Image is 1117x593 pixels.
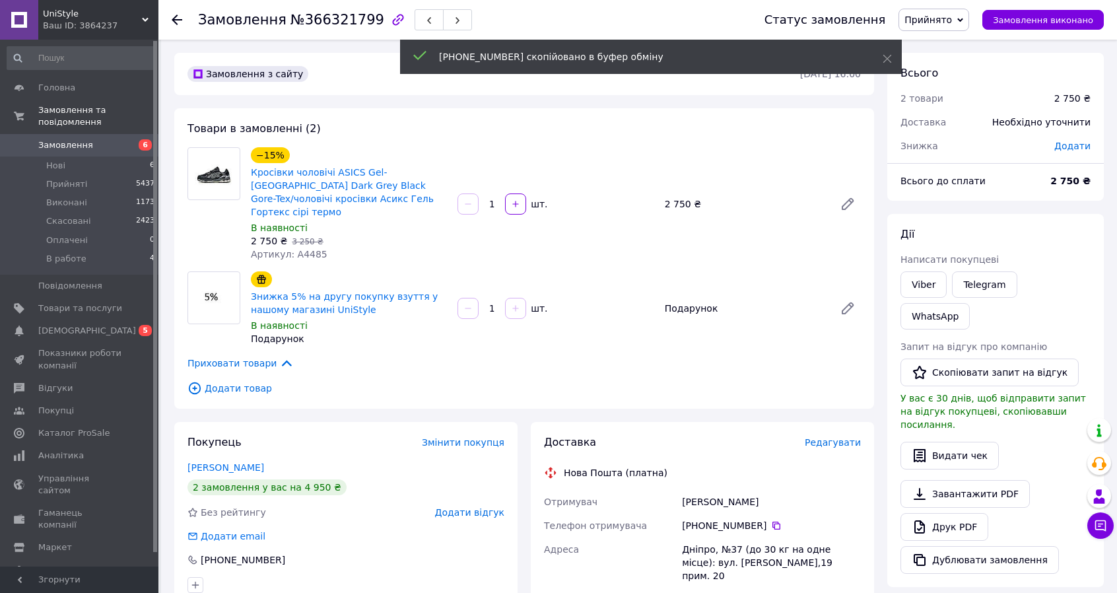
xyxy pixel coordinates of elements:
[527,302,549,315] div: шт.
[251,236,287,246] span: 2 750 ₴
[900,141,938,151] span: Знижка
[38,427,110,439] span: Каталог ProSale
[251,147,290,163] div: −15%
[46,160,65,172] span: Нові
[900,546,1059,574] button: Дублювати замовлення
[422,437,504,448] span: Змінити покупця
[982,10,1104,30] button: Замовлення виконано
[679,490,863,514] div: [PERSON_NAME]
[560,466,671,479] div: Нова Пошта (платна)
[900,67,938,79] span: Всього
[199,530,267,543] div: Додати email
[198,12,287,28] span: Замовлення
[993,15,1093,25] span: Замовлення виконано
[38,104,158,128] span: Замовлення та повідомлення
[439,50,850,63] div: [PHONE_NUMBER] скопійовано в буфер обміну
[900,341,1047,352] span: Запит на відгук про компанію
[527,197,549,211] div: шт.
[38,347,122,371] span: Показники роботи компанії
[187,436,242,448] span: Покупець
[46,197,87,209] span: Виконані
[1054,141,1091,151] span: Додати
[251,167,434,217] a: Кросівки чоловічі ASICS Gel-[GEOGRAPHIC_DATA] Dark Grey Black Gore-Tex/чоловічі кросівки Асикс Ге...
[46,178,87,190] span: Прийняті
[290,12,384,28] span: №366321799
[195,148,234,199] img: Кросівки чоловічі ASICS Gel-NYC Dark Grey Black Gore-Tex/чоловічі кросівки Асикс Гель Гортекс сір...
[1050,176,1091,186] b: 2 750 ₴
[38,82,75,94] span: Головна
[900,442,999,470] button: Видати чек
[38,450,84,462] span: Аналітика
[660,195,829,213] div: 2 750 ₴
[46,234,88,246] span: Оплачені
[139,139,152,151] span: 6
[544,520,647,531] span: Телефон отримувача
[900,393,1086,430] span: У вас є 30 днів, щоб відправити запит на відгук покупцеві, скопіювавши посилання.
[150,160,154,172] span: 6
[251,332,447,345] div: Подарунок
[952,271,1017,298] a: Telegram
[139,325,152,336] span: 5
[150,253,154,265] span: 4
[150,234,154,246] span: 0
[46,215,91,227] span: Скасовані
[38,473,122,497] span: Управління сайтом
[187,356,294,370] span: Приховати товари
[43,8,142,20] span: UniStyle
[38,280,102,292] span: Повідомлення
[136,197,154,209] span: 1173
[172,13,182,26] div: Повернутися назад
[900,480,1030,508] a: Завантажити PDF
[679,538,863,588] div: Дніпро, №37 (до 30 кг на одне місце): вул. [PERSON_NAME],19 прим. 20
[199,553,287,567] div: [PHONE_NUMBER]
[188,279,240,318] img: Знижка 5% на другу покупку взуття у нашому магазині UniStyle
[136,215,154,227] span: 2423
[38,565,106,576] span: Налаштування
[38,507,122,531] span: Гаманець компанії
[544,544,579,555] span: Адреса
[201,507,266,518] span: Без рейтингу
[38,405,74,417] span: Покупці
[38,139,93,151] span: Замовлення
[38,325,136,337] span: [DEMOGRAPHIC_DATA]
[682,519,861,532] div: [PHONE_NUMBER]
[900,303,970,330] a: WhatsApp
[38,302,122,314] span: Товари та послуги
[900,93,943,104] span: 2 товари
[251,291,438,315] a: Знижка 5% на другу покупку взуття у нашому магазині UniStyle
[187,66,308,82] div: Замовлення з сайту
[900,176,986,186] span: Всього до сплати
[38,382,73,394] span: Відгуки
[187,479,347,495] div: 2 замовлення у вас на 4 950 ₴
[984,108,1099,137] div: Необхідно уточнити
[900,359,1079,386] button: Скопіювати запит на відгук
[660,299,829,318] div: Подарунок
[834,295,861,322] a: Редагувати
[251,223,308,233] span: В наявності
[251,249,327,260] span: Артикул: A4485
[834,191,861,217] a: Редагувати
[1087,512,1114,539] button: Чат з покупцем
[187,462,264,473] a: [PERSON_NAME]
[46,253,86,265] span: В работе
[900,117,946,127] span: Доставка
[187,381,861,396] span: Додати товар
[435,507,504,518] span: Додати відгук
[805,437,861,448] span: Редагувати
[38,541,72,553] span: Маркет
[1054,92,1091,105] div: 2 750 ₴
[900,228,914,240] span: Дії
[544,436,596,448] span: Доставка
[764,13,886,26] div: Статус замовлення
[900,254,999,265] span: Написати покупцеві
[251,320,308,331] span: В наявності
[292,237,323,246] span: 3 250 ₴
[900,513,988,541] a: Друк PDF
[544,497,597,507] span: Отримувач
[7,46,156,70] input: Пошук
[187,122,321,135] span: Товари в замовленні (2)
[900,271,947,298] a: Viber
[904,15,952,25] span: Прийнято
[186,530,267,543] div: Додати email
[43,20,158,32] div: Ваш ID: 3864237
